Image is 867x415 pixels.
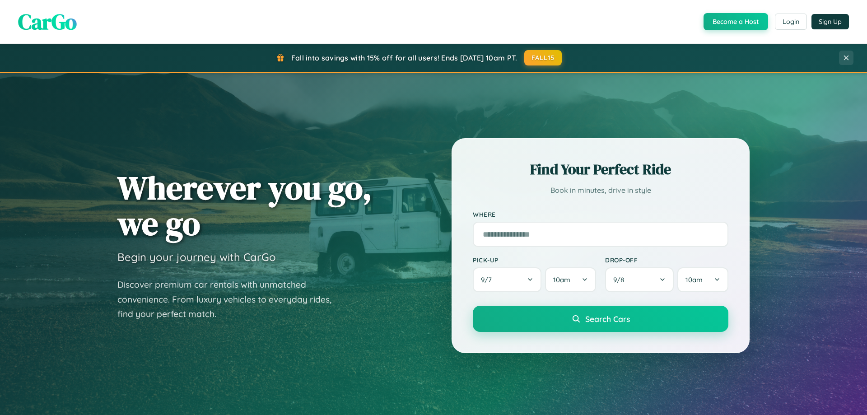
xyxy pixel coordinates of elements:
[117,250,276,264] h3: Begin your journey with CarGo
[473,267,541,292] button: 9/7
[605,256,728,264] label: Drop-off
[553,275,570,284] span: 10am
[677,267,728,292] button: 10am
[473,210,728,218] label: Where
[291,53,517,62] span: Fall into savings with 15% off for all users! Ends [DATE] 10am PT.
[704,13,768,30] button: Become a Host
[524,50,562,65] button: FALL15
[473,306,728,332] button: Search Cars
[117,170,372,241] h1: Wherever you go, we go
[613,275,629,284] span: 9 / 8
[481,275,496,284] span: 9 / 7
[473,184,728,197] p: Book in minutes, drive in style
[605,267,674,292] button: 9/8
[545,267,596,292] button: 10am
[775,14,807,30] button: Login
[473,159,728,179] h2: Find Your Perfect Ride
[811,14,849,29] button: Sign Up
[585,314,630,324] span: Search Cars
[685,275,703,284] span: 10am
[18,7,77,37] span: CarGo
[117,277,343,322] p: Discover premium car rentals with unmatched convenience. From luxury vehicles to everyday rides, ...
[473,256,596,264] label: Pick-up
